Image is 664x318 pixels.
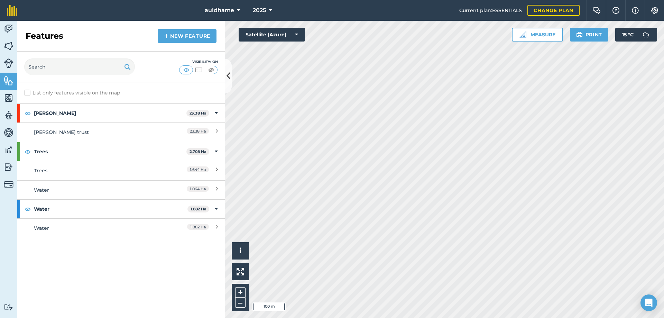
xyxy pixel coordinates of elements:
div: Visibility: On [179,59,218,65]
img: svg+xml;base64,PD94bWwgdmVyc2lvbj0iMS4wIiBlbmNvZGluZz0idXRmLTgiPz4KPCEtLSBHZW5lcmF0b3I6IEFkb2JlIE... [4,180,13,189]
img: svg+xml;base64,PHN2ZyB4bWxucz0iaHR0cDovL3d3dy53My5vcmcvMjAwMC9zdmciIHdpZHRoPSI1NiIgaGVpZ2h0PSI2MC... [4,41,13,51]
img: svg+xml;base64,PHN2ZyB4bWxucz0iaHR0cDovL3d3dy53My5vcmcvMjAwMC9zdmciIHdpZHRoPSIxOCIgaGVpZ2h0PSIyNC... [25,147,31,156]
strong: 2.708 Ha [190,149,206,154]
img: svg+xml;base64,PHN2ZyB4bWxucz0iaHR0cDovL3d3dy53My5vcmcvMjAwMC9zdmciIHdpZHRoPSIxOSIgaGVpZ2h0PSIyNC... [576,30,583,39]
strong: [PERSON_NAME] [34,104,186,122]
div: Trees [34,167,157,174]
a: New feature [158,29,216,43]
div: [PERSON_NAME]23.38 Ha [17,104,225,122]
button: i [232,242,249,260]
strong: 23.38 Ha [190,111,206,116]
span: 1.644 Ha [187,166,209,172]
span: auldhame [205,6,234,15]
label: List only features visible on the map [24,89,120,97]
div: Water1.882 Ha [17,200,225,218]
div: Water [34,186,157,194]
a: Water1.882 Ha [17,218,225,237]
img: svg+xml;base64,PHN2ZyB4bWxucz0iaHR0cDovL3d3dy53My5vcmcvMjAwMC9zdmciIHdpZHRoPSIxOCIgaGVpZ2h0PSIyNC... [25,205,31,213]
a: Trees1.644 Ha [17,161,225,180]
strong: 1.882 Ha [191,207,206,211]
span: Current plan : ESSENTIALS [459,7,522,14]
img: A question mark icon [612,7,620,14]
button: Print [570,28,609,42]
img: Two speech bubbles overlapping with the left bubble in the forefront [592,7,601,14]
img: A cog icon [651,7,659,14]
div: Trees2.708 Ha [17,142,225,161]
button: – [235,298,246,308]
button: Satellite (Azure) [239,28,305,42]
img: svg+xml;base64,PD94bWwgdmVyc2lvbj0iMS4wIiBlbmNvZGluZz0idXRmLTgiPz4KPCEtLSBHZW5lcmF0b3I6IEFkb2JlIE... [4,24,13,34]
span: 1.064 Ha [187,186,209,192]
span: i [239,246,241,255]
span: 15 ° C [622,28,634,42]
a: [PERSON_NAME] trust23.38 Ha [17,122,225,142]
img: svg+xml;base64,PHN2ZyB4bWxucz0iaHR0cDovL3d3dy53My5vcmcvMjAwMC9zdmciIHdpZHRoPSIxOSIgaGVpZ2h0PSIyNC... [124,63,131,71]
img: svg+xml;base64,PHN2ZyB4bWxucz0iaHR0cDovL3d3dy53My5vcmcvMjAwMC9zdmciIHdpZHRoPSIxOCIgaGVpZ2h0PSIyNC... [25,109,31,117]
div: Open Intercom Messenger [640,294,657,311]
div: [PERSON_NAME] trust [34,128,157,136]
span: 1.882 Ha [187,224,209,230]
img: svg+xml;base64,PD94bWwgdmVyc2lvbj0iMS4wIiBlbmNvZGluZz0idXRmLTgiPz4KPCEtLSBHZW5lcmF0b3I6IEFkb2JlIE... [4,58,13,68]
img: svg+xml;base64,PHN2ZyB4bWxucz0iaHR0cDovL3d3dy53My5vcmcvMjAwMC9zdmciIHdpZHRoPSI1MCIgaGVpZ2h0PSI0MC... [207,66,215,73]
button: Measure [512,28,563,42]
img: svg+xml;base64,PD94bWwgdmVyc2lvbj0iMS4wIiBlbmNvZGluZz0idXRmLTgiPz4KPCEtLSBHZW5lcmF0b3I6IEFkb2JlIE... [4,162,13,172]
img: svg+xml;base64,PD94bWwgdmVyc2lvbj0iMS4wIiBlbmNvZGluZz0idXRmLTgiPz4KPCEtLSBHZW5lcmF0b3I6IEFkb2JlIE... [4,110,13,120]
img: svg+xml;base64,PD94bWwgdmVyc2lvbj0iMS4wIiBlbmNvZGluZz0idXRmLTgiPz4KPCEtLSBHZW5lcmF0b3I6IEFkb2JlIE... [4,304,13,310]
div: Water [34,224,157,232]
h2: Features [26,30,63,42]
button: 15 °C [615,28,657,42]
img: svg+xml;base64,PHN2ZyB4bWxucz0iaHR0cDovL3d3dy53My5vcmcvMjAwMC9zdmciIHdpZHRoPSI1MCIgaGVpZ2h0PSI0MC... [194,66,203,73]
strong: Water [34,200,187,218]
span: 23.38 Ha [187,128,209,134]
a: Water1.064 Ha [17,180,225,199]
img: Ruler icon [519,31,526,38]
img: svg+xml;base64,PHN2ZyB4bWxucz0iaHR0cDovL3d3dy53My5vcmcvMjAwMC9zdmciIHdpZHRoPSI1NiIgaGVpZ2h0PSI2MC... [4,75,13,86]
img: fieldmargin Logo [7,5,17,16]
input: Search [24,58,135,75]
span: 2025 [253,6,266,15]
button: + [235,287,246,298]
img: svg+xml;base64,PHN2ZyB4bWxucz0iaHR0cDovL3d3dy53My5vcmcvMjAwMC9zdmciIHdpZHRoPSIxNCIgaGVpZ2h0PSIyNC... [164,32,169,40]
img: svg+xml;base64,PD94bWwgdmVyc2lvbj0iMS4wIiBlbmNvZGluZz0idXRmLTgiPz4KPCEtLSBHZW5lcmF0b3I6IEFkb2JlIE... [639,28,653,42]
img: Four arrows, one pointing top left, one top right, one bottom right and the last bottom left [237,268,244,275]
a: Change plan [527,5,580,16]
img: svg+xml;base64,PHN2ZyB4bWxucz0iaHR0cDovL3d3dy53My5vcmcvMjAwMC9zdmciIHdpZHRoPSIxNyIgaGVpZ2h0PSIxNy... [632,6,639,15]
img: svg+xml;base64,PHN2ZyB4bWxucz0iaHR0cDovL3d3dy53My5vcmcvMjAwMC9zdmciIHdpZHRoPSI1MCIgaGVpZ2h0PSI0MC... [182,66,191,73]
img: svg+xml;base64,PHN2ZyB4bWxucz0iaHR0cDovL3d3dy53My5vcmcvMjAwMC9zdmciIHdpZHRoPSI1NiIgaGVpZ2h0PSI2MC... [4,93,13,103]
img: svg+xml;base64,PD94bWwgdmVyc2lvbj0iMS4wIiBlbmNvZGluZz0idXRmLTgiPz4KPCEtLSBHZW5lcmF0b3I6IEFkb2JlIE... [4,127,13,138]
img: svg+xml;base64,PD94bWwgdmVyc2lvbj0iMS4wIiBlbmNvZGluZz0idXRmLTgiPz4KPCEtLSBHZW5lcmF0b3I6IEFkb2JlIE... [4,145,13,155]
strong: Trees [34,142,186,161]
